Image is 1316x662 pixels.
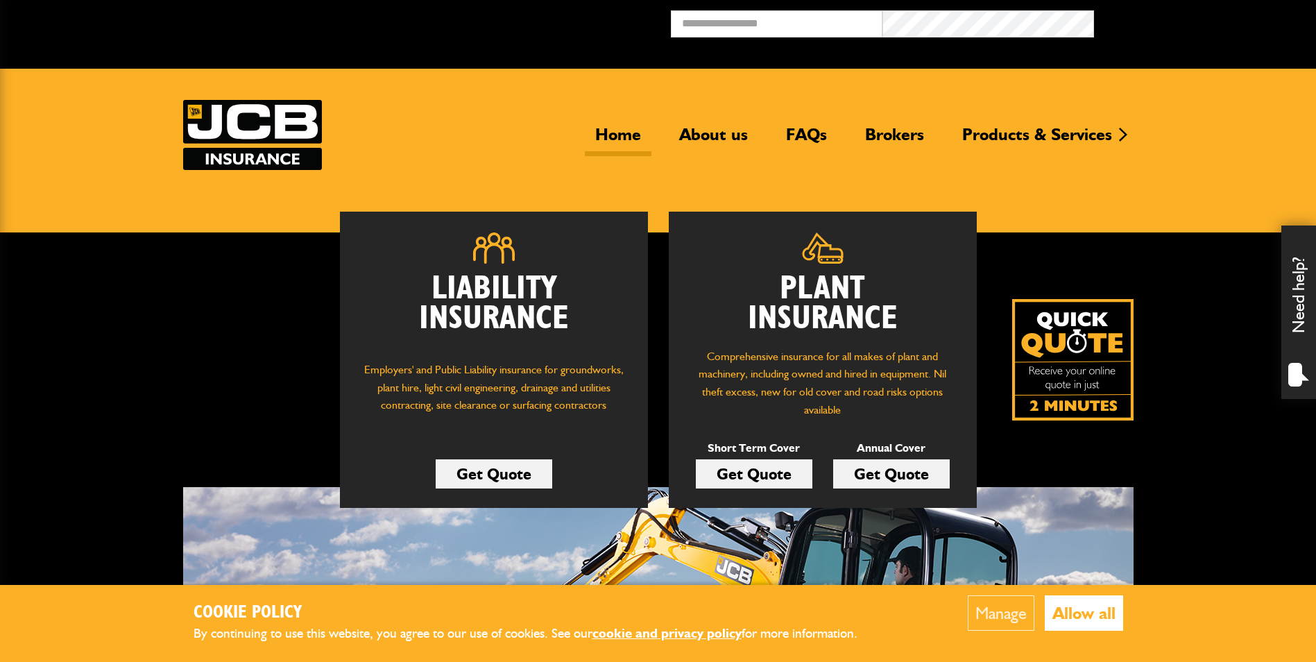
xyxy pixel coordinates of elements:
p: By continuing to use this website, you agree to our use of cookies. See our for more information. [194,623,880,645]
a: Get Quote [436,459,552,489]
a: cookie and privacy policy [592,625,742,641]
p: Employers' and Public Liability insurance for groundworks, plant hire, light civil engineering, d... [361,361,627,427]
button: Broker Login [1094,10,1306,32]
a: Products & Services [952,124,1122,156]
p: Short Term Cover [696,439,812,457]
img: JCB Insurance Services logo [183,100,322,170]
img: Quick Quote [1012,299,1134,421]
h2: Cookie Policy [194,602,880,624]
a: About us [669,124,758,156]
button: Allow all [1045,595,1123,631]
a: JCB Insurance Services [183,100,322,170]
a: Get Quote [696,459,812,489]
div: Need help? [1281,226,1316,399]
p: Comprehensive insurance for all makes of plant and machinery, including owned and hired in equipm... [690,348,956,418]
h2: Plant Insurance [690,274,956,334]
a: Get your insurance quote isn just 2-minutes [1012,299,1134,421]
h2: Liability Insurance [361,274,627,348]
p: Annual Cover [833,439,950,457]
a: Home [585,124,651,156]
a: Brokers [855,124,934,156]
a: FAQs [776,124,837,156]
a: Get Quote [833,459,950,489]
button: Manage [968,595,1034,631]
